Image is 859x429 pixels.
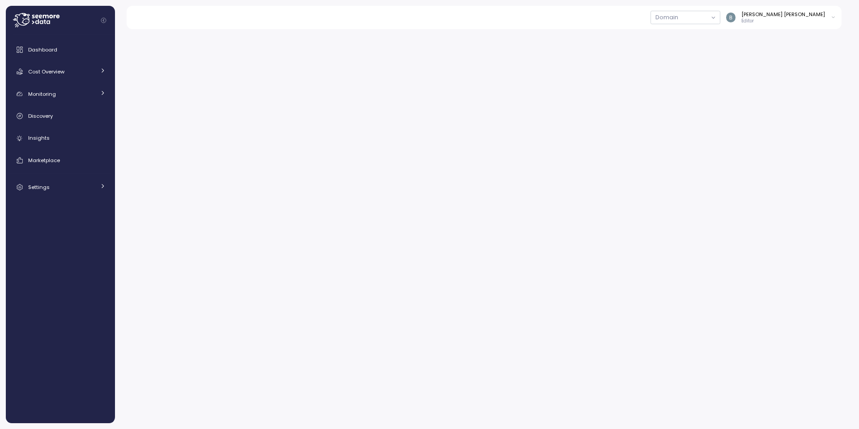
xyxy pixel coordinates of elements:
[28,68,64,75] span: Cost Overview
[741,11,825,18] div: [PERSON_NAME] [PERSON_NAME]
[28,90,56,98] span: Monitoring
[28,134,50,142] span: Insights
[28,112,53,120] span: Discovery
[741,18,825,24] p: Editor
[9,63,111,81] a: Cost Overview
[9,151,111,169] a: Marketplace
[9,85,111,103] a: Monitoring
[9,178,111,196] a: Settings
[9,41,111,59] a: Dashboard
[28,157,60,164] span: Marketplace
[9,107,111,125] a: Discovery
[726,13,736,22] img: ACg8ocJyWE6xOp1B6yfOOo1RrzZBXz9fCX43NtCsscuvf8X-nP99eg=s96-c
[655,13,678,22] div: Domain
[28,46,57,53] span: Dashboard
[28,184,50,191] span: Settings
[98,17,109,24] button: Collapse navigation
[9,129,111,147] a: Insights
